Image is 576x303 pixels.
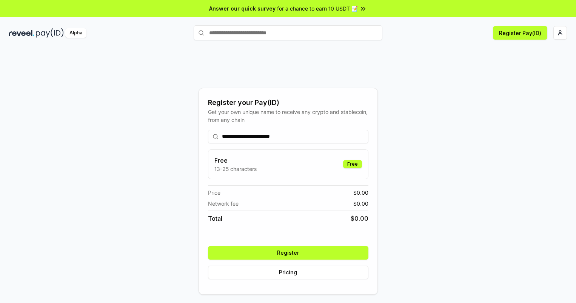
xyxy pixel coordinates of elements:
[65,28,86,38] div: Alpha
[208,246,368,260] button: Register
[208,266,368,279] button: Pricing
[353,189,368,197] span: $ 0.00
[209,5,276,12] span: Answer our quick survey
[277,5,358,12] span: for a chance to earn 10 USDT 📝
[493,26,547,40] button: Register Pay(ID)
[208,214,222,223] span: Total
[214,156,257,165] h3: Free
[208,108,368,124] div: Get your own unique name to receive any crypto and stablecoin, from any chain
[208,200,239,208] span: Network fee
[353,200,368,208] span: $ 0.00
[9,28,34,38] img: reveel_dark
[208,97,368,108] div: Register your Pay(ID)
[36,28,64,38] img: pay_id
[214,165,257,173] p: 13-25 characters
[208,189,220,197] span: Price
[351,214,368,223] span: $ 0.00
[343,160,362,168] div: Free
